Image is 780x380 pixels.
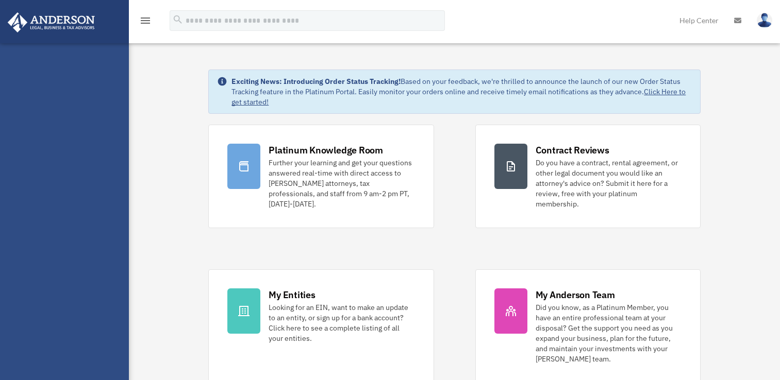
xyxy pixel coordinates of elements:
div: Do you have a contract, rental agreement, or other legal document you would like an attorney's ad... [536,158,682,209]
div: Contract Reviews [536,144,609,157]
img: User Pic [757,13,772,28]
i: search [172,14,184,25]
div: My Anderson Team [536,288,615,301]
div: My Entities [269,288,315,301]
a: Platinum Knowledge Room Further your learning and get your questions answered real-time with dire... [208,125,434,228]
div: Further your learning and get your questions answered real-time with direct access to [PERSON_NAM... [269,158,414,209]
div: Platinum Knowledge Room [269,144,383,157]
div: Based on your feedback, we're thrilled to announce the launch of our new Order Status Tracking fe... [231,76,691,107]
a: Click Here to get started! [231,87,686,107]
a: menu [139,18,152,27]
div: Looking for an EIN, want to make an update to an entity, or sign up for a bank account? Click her... [269,302,414,343]
div: Did you know, as a Platinum Member, you have an entire professional team at your disposal? Get th... [536,302,682,364]
a: Contract Reviews Do you have a contract, rental agreement, or other legal document you would like... [475,125,701,228]
strong: Exciting News: Introducing Order Status Tracking! [231,77,401,86]
img: Anderson Advisors Platinum Portal [5,12,98,32]
i: menu [139,14,152,27]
